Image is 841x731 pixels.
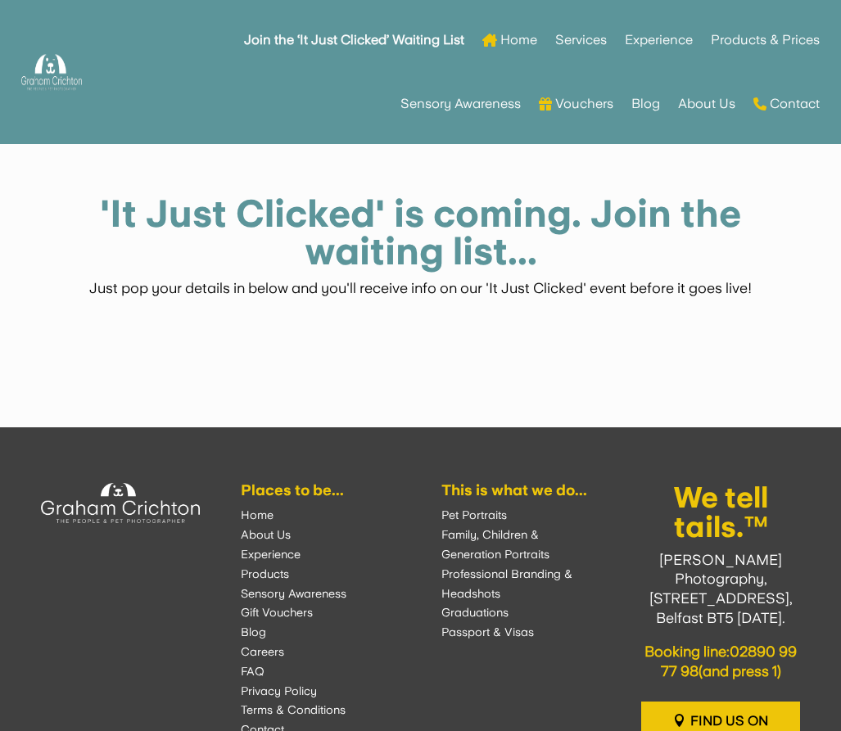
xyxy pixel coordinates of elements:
[241,587,346,600] a: Sensory Awareness
[241,606,313,619] a: Gift Vouchers
[241,508,274,521] a: Home
[656,609,785,626] span: Belfast BT5 [DATE].
[241,548,301,561] a: Experience
[482,8,537,72] a: Home
[649,589,793,607] span: [STREET_ADDRESS],
[555,8,607,72] a: Services
[659,551,782,588] span: [PERSON_NAME] Photography,
[441,625,534,638] a: Passport & Visas
[644,643,797,679] span: Booking line: (and press 1)
[84,278,757,298] p: Just pop your details in below and you'll receive info on our 'It Just Clicked' event before it g...
[400,72,521,136] a: Sensory Awareness
[441,528,549,561] a: Family, Children & Generation Portraits
[441,483,600,506] h6: This is what we do...
[241,483,400,506] h6: Places to be...
[753,72,820,136] a: Contact
[539,72,613,136] a: Vouchers
[21,50,82,95] img: Graham Crichton Photography Logo
[244,34,464,46] strong: Join the ‘It Just Clicked’ Waiting List
[41,483,200,523] img: Experience the Experience
[631,72,660,136] a: Blog
[441,567,572,600] a: Professional Branding & Headshots
[678,72,735,136] a: About Us
[625,8,693,72] a: Experience
[711,8,820,72] a: Products & Prices
[641,483,800,549] h3: We tell tails.™
[241,665,265,678] a: FAQ
[241,645,284,658] a: Careers
[241,703,346,716] a: Terms & Conditions
[244,8,464,72] a: Join the ‘It Just Clicked’ Waiting List
[84,195,757,278] h1: 'It Just Clicked' is coming. Join the waiting list...
[241,528,291,541] a: About Us
[441,508,507,521] a: Pet Portraits
[441,606,509,619] a: Graduations
[241,625,266,638] a: Blog
[241,567,289,580] a: Products
[241,684,317,697] a: Privacy Policy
